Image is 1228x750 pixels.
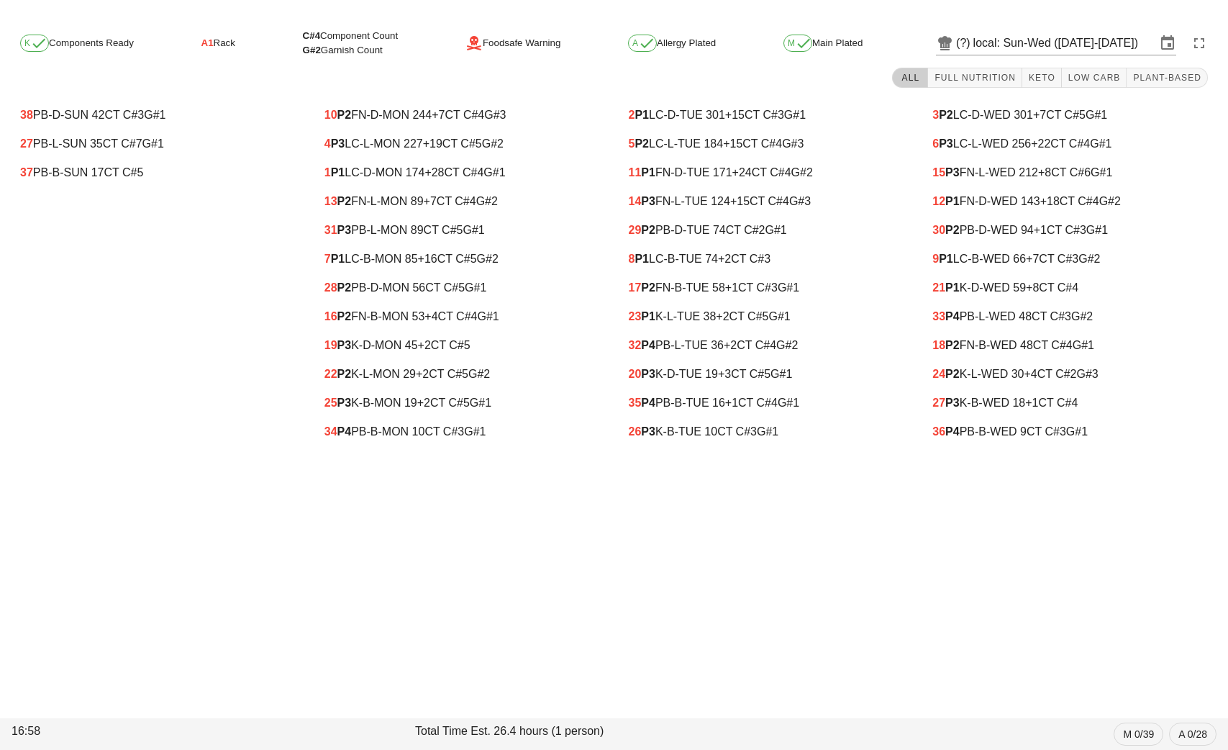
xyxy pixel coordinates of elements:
[641,310,655,322] b: P1
[142,137,164,150] span: G#1
[464,425,486,438] span: G#1
[324,425,337,438] span: 34
[928,68,1022,88] button: Full Nutrition
[303,45,321,55] span: G#2
[1038,166,1051,179] span: +8
[484,109,506,121] span: G#3
[20,109,296,122] div: PB-D-SUN 42 CT C#3
[945,368,960,380] b: P2
[932,137,1208,150] div: LC-L-WED 256 CT C#4
[724,339,737,351] span: +2
[932,109,939,121] span: 3
[20,137,33,150] span: 27
[1091,166,1112,179] span: G#1
[945,224,960,236] b: P2
[718,368,731,380] span: +3
[629,368,904,381] div: K-D-TUE 19 CT C#5
[423,137,442,150] span: +19
[201,36,214,50] span: A1
[1026,253,1039,265] span: +7
[324,166,331,179] span: 1
[324,310,600,323] div: FN-B-MON 53 CT C#4
[939,109,953,121] b: P2
[932,425,1208,438] div: PB-B-WED 9 CT C#3
[432,109,445,121] span: +7
[1123,723,1154,745] span: M 0/39
[417,397,430,409] span: +2
[932,224,945,236] span: 30
[629,195,642,207] span: 14
[331,137,345,150] b: P3
[945,339,960,351] b: P2
[629,310,642,322] span: 23
[629,109,904,122] div: LC-D-TUE 301 CT C#3
[1127,68,1208,88] button: Plant-Based
[1034,224,1047,236] span: +1
[337,195,352,207] b: P2
[629,166,904,179] div: FN-D-TUE 171 CT C#4
[770,368,792,380] span: G#1
[1040,195,1060,207] span: +18
[324,224,600,237] div: PB-L-MON 89 CT C#5
[1071,310,1093,322] span: G#2
[1068,73,1121,83] span: Low Carb
[641,195,655,207] b: P3
[932,253,939,265] span: 9
[945,425,960,438] b: P4
[629,166,642,179] span: 11
[337,339,352,351] b: P3
[641,368,655,380] b: P3
[324,425,600,438] div: PB-B-MON 10 CT C#3
[778,397,799,409] span: G#1
[932,253,1208,266] div: LC-B-WED 66 CT C#3
[939,137,953,150] b: P3
[463,224,484,236] span: G#1
[324,253,600,266] div: LC-B-MON 85 CT C#5
[1077,368,1099,380] span: G#3
[331,166,345,179] b: P1
[629,224,642,236] span: 29
[932,281,1208,294] div: K-D-WED 59 CT C#4
[629,137,904,150] div: LC-L-TUE 184 CT C#4
[629,425,642,438] span: 26
[324,137,331,150] span: 4
[932,137,939,150] span: 6
[324,310,337,322] span: 16
[932,310,945,322] span: 33
[629,397,904,410] div: PB-B-TUE 16 CT C#4
[324,397,600,410] div: K-B-MON 19 CT C#5
[725,281,738,294] span: +1
[629,281,642,294] span: 17
[641,281,655,294] b: P2
[629,195,904,208] div: FN-L-TUE 124 CT C#4
[324,137,600,150] div: LC-L-MON 227 CT C#5
[303,29,399,58] div: Component Count Garnish Count
[641,166,655,179] b: P1
[1086,224,1108,236] span: G#1
[470,397,491,409] span: G#1
[932,397,945,409] span: 27
[641,425,655,438] b: P3
[324,281,600,294] div: PB-D-MON 56 CT C#5
[945,310,960,322] b: P4
[424,195,437,207] span: +7
[24,39,45,48] span: K
[939,253,953,265] b: P1
[416,368,429,380] span: +2
[629,109,635,121] span: 2
[932,195,945,207] span: 12
[324,339,337,351] span: 19
[641,224,655,236] b: P2
[788,39,808,48] span: M
[725,397,738,409] span: +1
[934,73,1016,83] span: Full Nutrition
[629,253,904,266] div: LC-B-TUE 74 CT C#3
[629,425,904,438] div: K-B-TUE 10 CT C#3
[418,253,437,265] span: +16
[932,368,1208,381] div: K-L-WED 30 CT C#2
[629,137,635,150] span: 5
[1028,73,1055,83] span: Keto
[778,281,799,294] span: G#1
[337,109,352,121] b: P2
[932,425,945,438] span: 36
